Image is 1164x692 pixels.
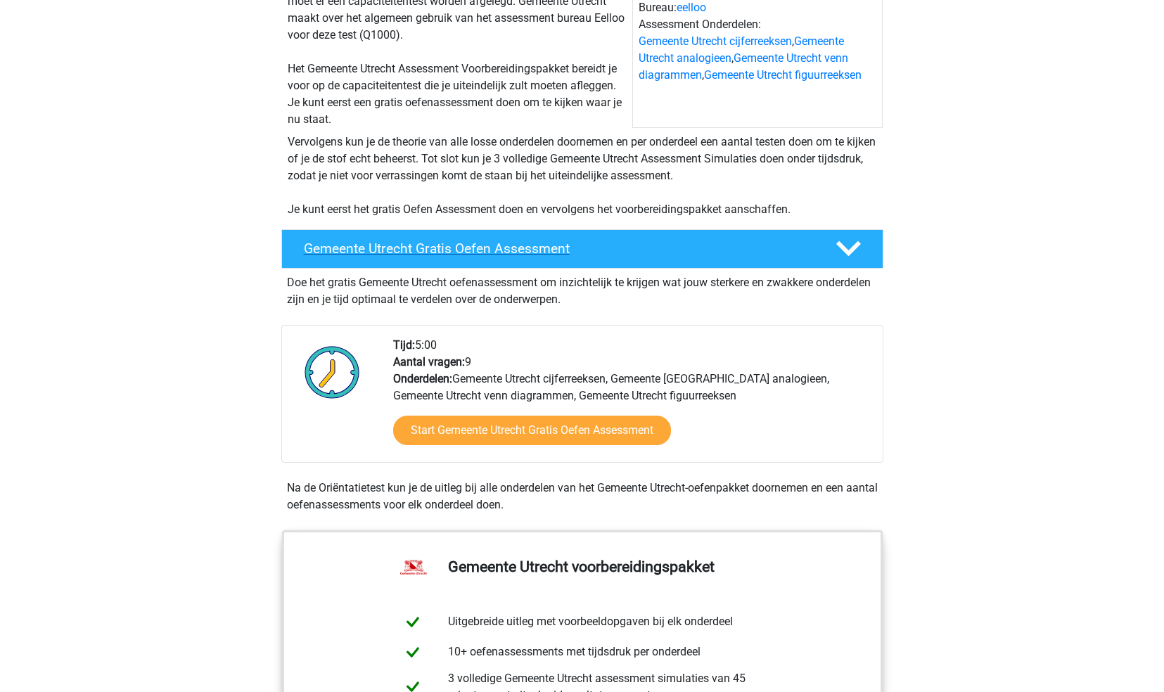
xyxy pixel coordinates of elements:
[393,355,465,369] b: Aantal vragen:
[281,480,883,513] div: Na de Oriëntatietest kun je de uitleg bij alle onderdelen van het Gemeente Utrecht-oefenpakket do...
[639,34,792,48] a: Gemeente Utrecht cijferreeksen
[281,269,883,308] div: Doe het gratis Gemeente Utrecht oefenassessment om inzichtelijk te krijgen wat jouw sterkere en z...
[393,338,415,352] b: Tijd:
[704,68,862,82] a: Gemeente Utrecht figuurreeksen
[639,51,848,82] a: Gemeente Utrecht venn diagrammen
[383,337,882,462] div: 5:00 9 Gemeente Utrecht cijferreeksen, Gemeente [GEOGRAPHIC_DATA] analogieen, Gemeente Utrecht ve...
[677,1,706,14] a: eelloo
[276,229,889,269] a: Gemeente Utrecht Gratis Oefen Assessment
[304,241,813,257] h4: Gemeente Utrecht Gratis Oefen Assessment
[297,337,368,407] img: Klok
[282,134,883,218] div: Vervolgens kun je de theorie van alle losse onderdelen doornemen en per onderdeel een aantal test...
[639,34,844,65] a: Gemeente Utrecht analogieen
[393,416,671,445] a: Start Gemeente Utrecht Gratis Oefen Assessment
[393,372,452,385] b: Onderdelen:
